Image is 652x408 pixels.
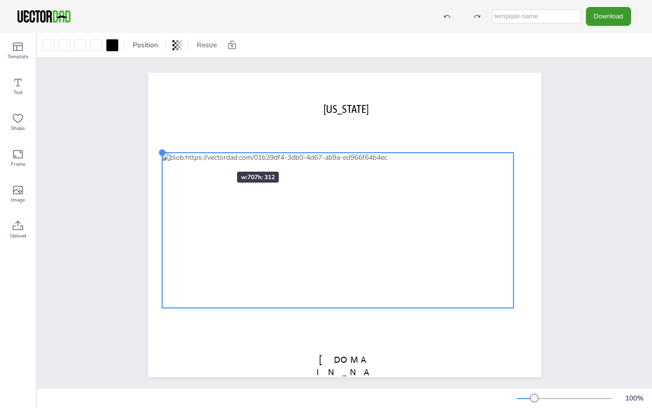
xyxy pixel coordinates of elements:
span: Shape [11,124,25,132]
input: template name [492,9,581,23]
span: Upload [10,232,26,240]
span: Text [13,89,23,97]
div: 100 % [622,394,646,403]
button: Resize [193,37,221,53]
span: Template [7,53,28,61]
span: [DOMAIN_NAME] [317,354,372,390]
img: VectorDad-1.png [16,9,72,24]
div: w: 707 h: 312 [237,172,279,183]
button: Download [586,7,631,25]
span: Position [131,40,160,50]
span: [US_STATE] [324,102,369,115]
span: Frame [11,160,25,168]
span: Image [11,196,25,204]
